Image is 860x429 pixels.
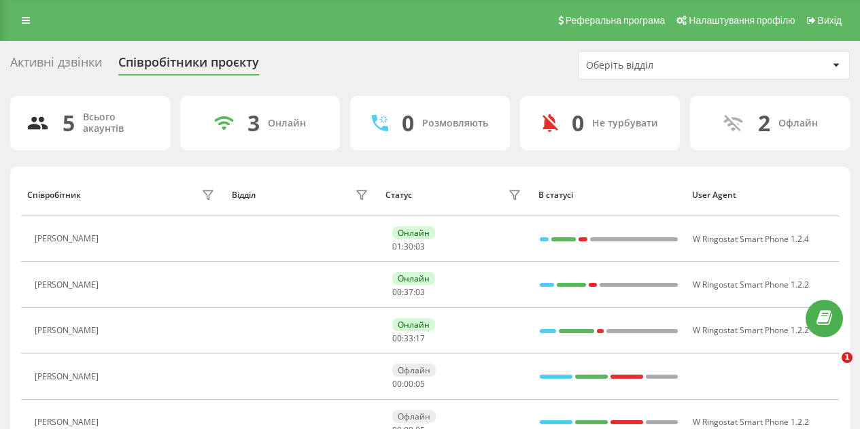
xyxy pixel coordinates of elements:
div: Онлайн [392,318,435,331]
div: Не турбувати [592,118,658,129]
div: Співробітники проєкту [118,55,259,76]
span: Реферальна програма [566,15,666,26]
span: 05 [415,378,425,390]
span: 00 [392,286,402,298]
span: 33 [404,332,413,344]
div: [PERSON_NAME] [35,234,102,243]
div: [PERSON_NAME] [35,326,102,335]
div: [PERSON_NAME] [35,372,102,381]
div: : : [392,288,425,297]
div: В статусі [538,190,679,200]
span: W Ringostat Smart Phone 1.2.2 [693,324,809,336]
div: Розмовляють [422,118,488,129]
div: Співробітник [27,190,81,200]
div: 0 [572,110,584,136]
div: [PERSON_NAME] [35,280,102,290]
div: Онлайн [392,272,435,285]
span: 01 [392,241,402,252]
span: W Ringostat Smart Phone 1.2.4 [693,233,809,245]
div: 2 [758,110,770,136]
span: 00 [392,332,402,344]
div: Оберіть відділ [586,60,749,71]
div: User Agent [692,190,833,200]
div: [PERSON_NAME] [35,417,102,427]
div: Всього акаунтів [83,111,154,135]
span: W Ringostat Smart Phone 1.2.2 [693,279,809,290]
span: 03 [415,286,425,298]
div: Онлайн [392,226,435,239]
div: Офлайн [392,364,436,377]
iframe: Intercom live chat [814,352,846,385]
div: Активні дзвінки [10,55,102,76]
div: Відділ [232,190,256,200]
span: 17 [415,332,425,344]
div: Офлайн [392,410,436,423]
div: Онлайн [268,118,306,129]
div: Статус [385,190,412,200]
span: 03 [415,241,425,252]
span: 1 [842,352,853,363]
span: 30 [404,241,413,252]
span: 37 [404,286,413,298]
span: Вихід [818,15,842,26]
div: 3 [247,110,260,136]
span: Налаштування профілю [689,15,795,26]
div: Офлайн [778,118,818,129]
div: : : [392,242,425,252]
div: : : [392,334,425,343]
span: W Ringostat Smart Phone 1.2.2 [693,416,809,428]
div: : : [392,379,425,389]
div: 5 [63,110,75,136]
span: 00 [392,378,402,390]
div: 0 [402,110,414,136]
span: 00 [404,378,413,390]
